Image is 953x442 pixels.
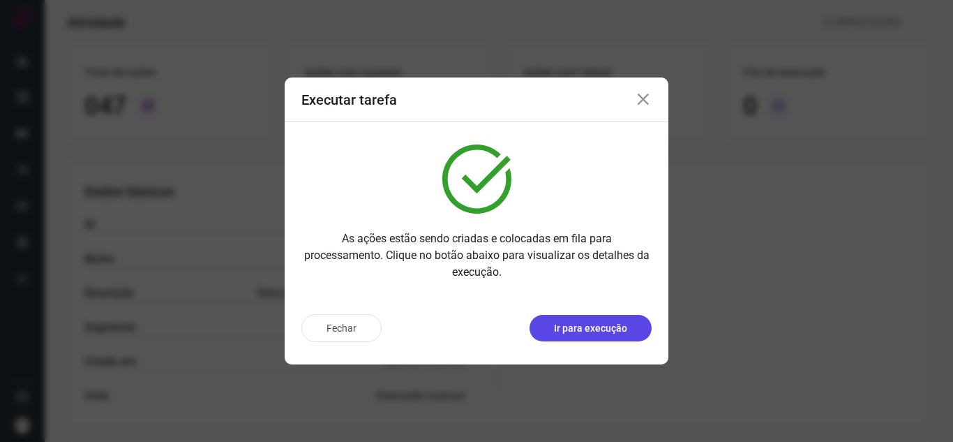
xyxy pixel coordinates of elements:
img: verified.svg [442,145,511,214]
h3: Executar tarefa [301,91,397,108]
button: Fechar [301,314,382,342]
button: Ir para execução [530,315,652,341]
p: Ir para execução [554,321,627,336]
p: As ações estão sendo criadas e colocadas em fila para processamento. Clique no botão abaixo para ... [301,230,652,281]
